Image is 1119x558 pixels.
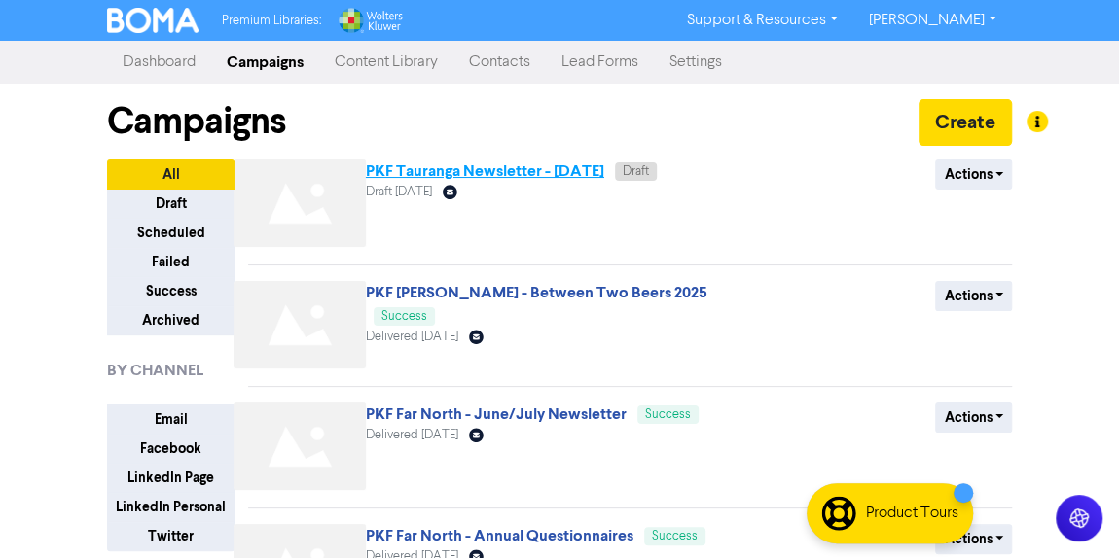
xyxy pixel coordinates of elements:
a: Content Library [319,43,453,82]
img: BOMA Logo [107,8,199,33]
a: Settings [654,43,738,82]
button: Archived [107,305,235,335]
img: Not found [234,281,366,368]
a: Dashboard [107,43,211,82]
a: PKF Far North - Annual Questionnaires [366,526,633,545]
button: Failed [107,247,235,277]
button: All [107,159,235,190]
button: LinkedIn Page [107,463,235,493]
h1: Campaigns [107,99,286,144]
a: Lead Forms [546,43,654,82]
button: Actions [935,281,1012,311]
a: PKF [PERSON_NAME] - Between Two Beers 2025 [366,283,707,302]
img: Not found [234,159,366,247]
a: [PERSON_NAME] [853,5,1012,36]
button: Create [919,99,1012,146]
button: Email [107,404,235,435]
button: Draft [107,189,235,219]
button: Facebook [107,434,235,464]
button: Scheduled [107,218,235,248]
button: Actions [935,524,1012,554]
span: Delivered [DATE] [366,331,458,343]
span: Success [381,310,427,323]
span: Success [645,408,691,421]
img: Wolters Kluwer [337,8,403,33]
img: Not found [234,402,366,490]
button: Twitter [107,521,235,551]
iframe: Chat Widget [1022,465,1119,558]
a: Support & Resources [671,5,853,36]
a: Campaigns [211,43,319,82]
span: Draft [623,165,649,178]
button: Actions [935,159,1012,190]
span: BY CHANNEL [107,359,203,382]
button: Success [107,276,235,306]
a: PKF Far North - June/July Newsletter [366,404,627,424]
a: PKF Tauranga Newsletter - [DATE] [366,161,604,181]
button: LinkedIn Personal [107,492,235,522]
button: Actions [935,402,1012,433]
span: Premium Libraries: [222,15,321,27]
span: Success [652,530,698,542]
a: Contacts [453,43,546,82]
span: Delivered [DATE] [366,429,458,441]
span: Draft [DATE] [366,186,432,198]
